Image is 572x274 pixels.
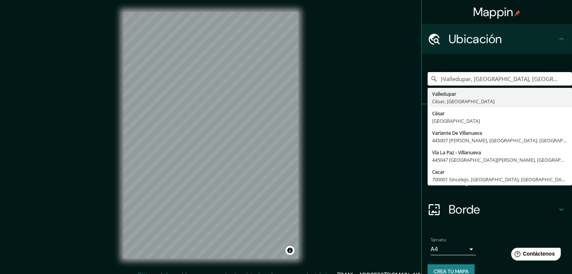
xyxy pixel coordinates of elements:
div: Patas [422,104,572,134]
div: Disposición [422,164,572,194]
font: Tamaño [431,237,446,243]
font: Mappin [473,4,513,20]
font: Borde [449,202,480,217]
div: A4 [431,243,476,255]
div: Estilo [422,134,572,164]
iframe: Lanzador de widgets de ayuda [505,245,564,266]
div: Borde [422,194,572,224]
font: [GEOGRAPHIC_DATA] [432,117,480,124]
font: 700001 Sincelejo, [GEOGRAPHIC_DATA], [GEOGRAPHIC_DATA] [432,176,569,183]
font: Cecar [432,169,445,175]
font: Ubicación [449,31,502,47]
input: Elige tu ciudad o zona [428,72,572,86]
font: Vía La Paz - Villanueva [432,149,481,156]
font: Variante De Villanueva [432,129,482,136]
img: pin-icon.png [514,10,520,16]
font: César [432,110,445,117]
button: Activar o desactivar atribución [285,246,294,255]
div: Ubicación [422,24,572,54]
canvas: Mapa [123,12,298,259]
font: César, [GEOGRAPHIC_DATA] [432,98,495,105]
font: Valledupar [432,90,456,97]
font: A4 [431,245,438,253]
